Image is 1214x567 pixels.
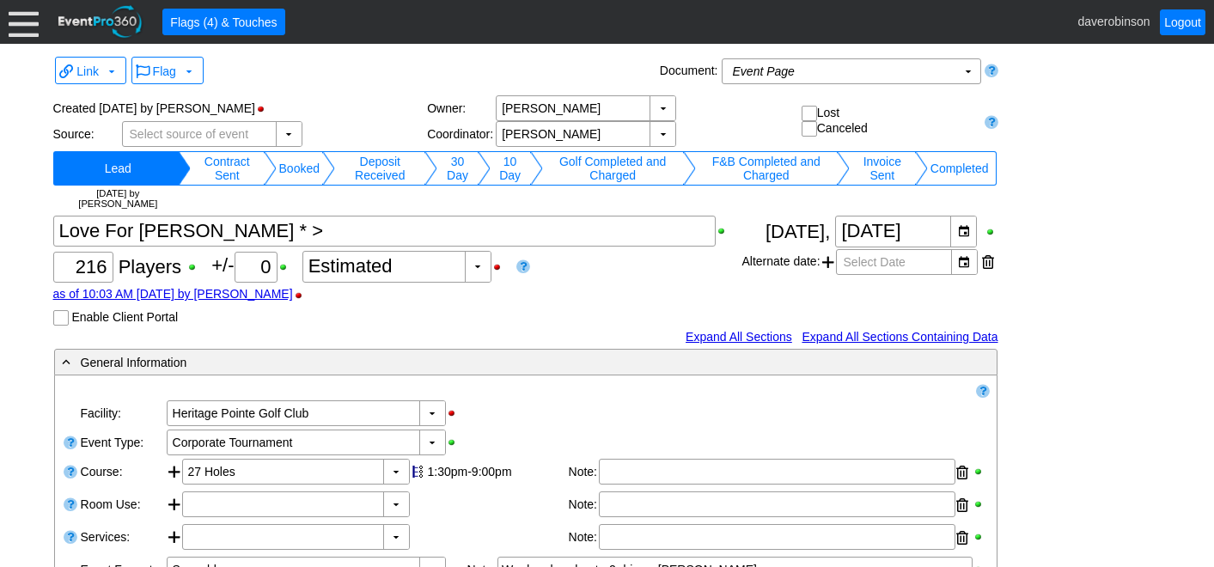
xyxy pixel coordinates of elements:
[428,465,564,479] div: 1:30pm-9:00pm
[973,531,988,543] div: Show Services when printing; click to hide Services when printing.
[167,524,182,553] div: Add service
[293,290,313,302] div: Hide Guest Count Stamp when printing; click to show Guest Count Stamp when printing.
[58,352,923,372] div: General Information
[191,151,263,186] td: Change status to Contract Sent
[840,250,909,274] span: Select Date
[9,7,39,37] div: Menu: Click or 'Crtl+M' to toggle menu open/close
[59,61,119,80] span: Link
[119,256,181,277] span: Players
[427,127,496,141] div: Coordinator:
[53,95,428,121] div: Created [DATE] by [PERSON_NAME]
[802,330,997,344] a: Expand All Sections Containing Data
[928,151,991,186] td: Change status to Completed
[733,64,795,78] i: Event Page
[696,151,837,186] td: Change status to F&B Completed and Charged
[278,261,297,273] div: Show Plus/Minus Count when printing; click to hide Plus/Minus Count when printing.
[167,459,182,488] div: Add course
[491,151,530,186] td: Change status to 10 Day
[79,399,165,428] div: Facility:
[56,3,145,41] img: EventPro360
[437,151,477,186] td: Change status to 30 Day
[255,103,275,115] div: Hide Status Bar when printing; click to show Status Bar when printing.
[58,151,179,186] td: Change status to Lead
[79,522,165,555] div: Services:
[76,64,99,78] span: Link
[167,14,280,31] span: Flags (4) & Touches
[802,106,977,137] div: Lost Canceled
[491,261,511,273] div: Hide Guest Count Status when printing; click to show Guest Count Status when printing.
[277,151,322,186] td: Change status to Booked
[973,498,988,510] div: Show Room Use when printing; click to hide Room Use when printing.
[985,226,998,238] div: Show Event Date when printing; click to hide Event Date when printing.
[543,151,683,186] td: Change status to Golf Completed and Charged
[446,436,466,448] div: Show Event Type when printing; click to hide Event Type when printing.
[766,221,830,242] span: [DATE],
[686,330,792,344] a: Expand All Sections
[656,58,722,88] div: Document:
[850,151,915,186] td: Change status to Invoice Sent
[956,460,968,485] div: Remove course
[211,254,302,276] span: +/-
[186,261,206,273] div: Show Guest Count when printing; click to hide Guest Count when printing.
[569,524,599,552] div: Note:
[71,310,178,324] label: Enable Client Portal
[126,122,253,146] span: Select source of event
[982,249,994,275] div: Remove this date
[569,459,599,486] div: Note:
[79,457,165,490] div: Course:
[167,13,280,31] span: Flags (4) & Touches
[81,356,187,369] span: General Information
[956,492,968,518] div: Remove room
[335,151,424,186] td: Change status to Deposit Received
[716,225,735,237] div: Show Event Title when printing; click to hide Event Title when printing.
[53,287,293,301] a: as of 10:03 AM [DATE] by [PERSON_NAME]
[53,127,122,141] div: Source:
[741,247,997,277] div: Alternate date:
[822,249,834,275] span: Add another alternate date
[153,64,176,78] span: Flag
[79,490,165,522] div: Room Use:
[58,186,179,211] td: [DATE] by [PERSON_NAME]
[1077,14,1150,27] span: daverobinson
[136,61,196,80] span: Flag
[410,459,425,485] div: Show this item on timeline; click to toggle
[427,101,496,115] div: Owner:
[973,466,988,478] div: Show Course when printing; click to hide Course when printing.
[1160,9,1205,35] a: Logout
[569,491,599,519] div: Note:
[425,459,567,485] div: Edit start & end times
[79,428,165,457] div: Event Type:
[446,407,466,419] div: Hide Facility when printing; click to show Facility when printing.
[956,525,968,551] div: Remove service
[167,491,182,521] div: Add room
